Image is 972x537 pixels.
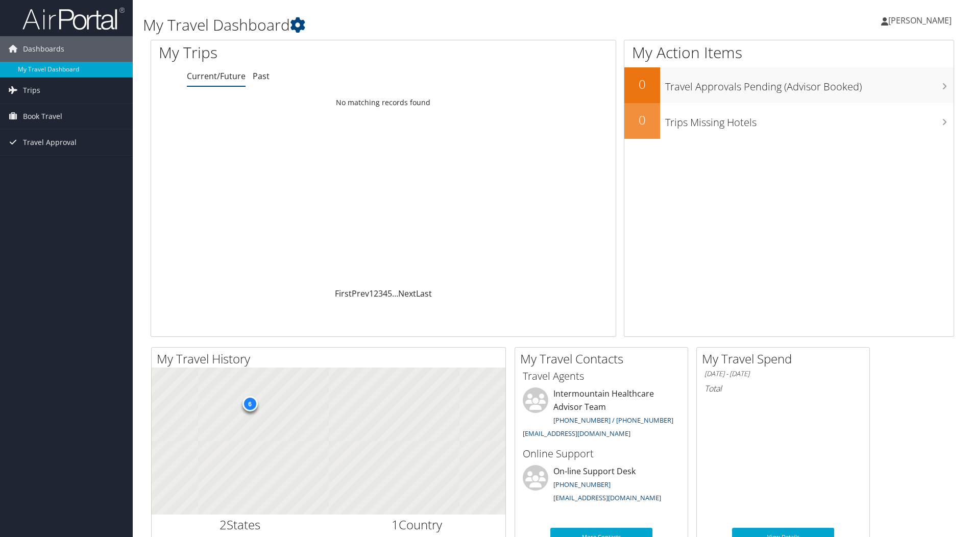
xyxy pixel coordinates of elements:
[553,480,611,489] a: [PHONE_NUMBER]
[553,416,673,425] a: [PHONE_NUMBER] / [PHONE_NUMBER]
[523,447,680,461] h3: Online Support
[624,111,660,129] h2: 0
[23,130,77,155] span: Travel Approval
[518,387,685,442] li: Intermountain Healthcare Advisor Team
[159,516,321,533] h2: States
[151,93,616,112] td: No matching records found
[336,516,498,533] h2: Country
[253,70,270,82] a: Past
[704,369,862,379] h6: [DATE] - [DATE]
[242,396,257,411] div: 6
[383,288,387,299] a: 4
[523,369,680,383] h3: Travel Agents
[23,104,62,129] span: Book Travel
[416,288,432,299] a: Last
[220,516,227,533] span: 2
[523,429,630,438] a: [EMAIL_ADDRESS][DOMAIN_NAME]
[392,288,398,299] span: …
[398,288,416,299] a: Next
[378,288,383,299] a: 3
[665,75,954,94] h3: Travel Approvals Pending (Advisor Booked)
[704,383,862,394] h6: Total
[702,350,869,368] h2: My Travel Spend
[520,350,688,368] h2: My Travel Contacts
[187,70,246,82] a: Current/Future
[335,288,352,299] a: First
[23,36,64,62] span: Dashboards
[888,15,952,26] span: [PERSON_NAME]
[159,42,415,63] h1: My Trips
[22,7,125,31] img: airportal-logo.png
[392,516,399,533] span: 1
[518,465,685,507] li: On-line Support Desk
[387,288,392,299] a: 5
[369,288,374,299] a: 1
[553,493,661,502] a: [EMAIL_ADDRESS][DOMAIN_NAME]
[157,350,505,368] h2: My Travel History
[23,78,40,103] span: Trips
[374,288,378,299] a: 2
[624,76,660,93] h2: 0
[624,67,954,103] a: 0Travel Approvals Pending (Advisor Booked)
[624,103,954,139] a: 0Trips Missing Hotels
[624,42,954,63] h1: My Action Items
[143,14,689,36] h1: My Travel Dashboard
[352,288,369,299] a: Prev
[881,5,962,36] a: [PERSON_NAME]
[665,110,954,130] h3: Trips Missing Hotels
